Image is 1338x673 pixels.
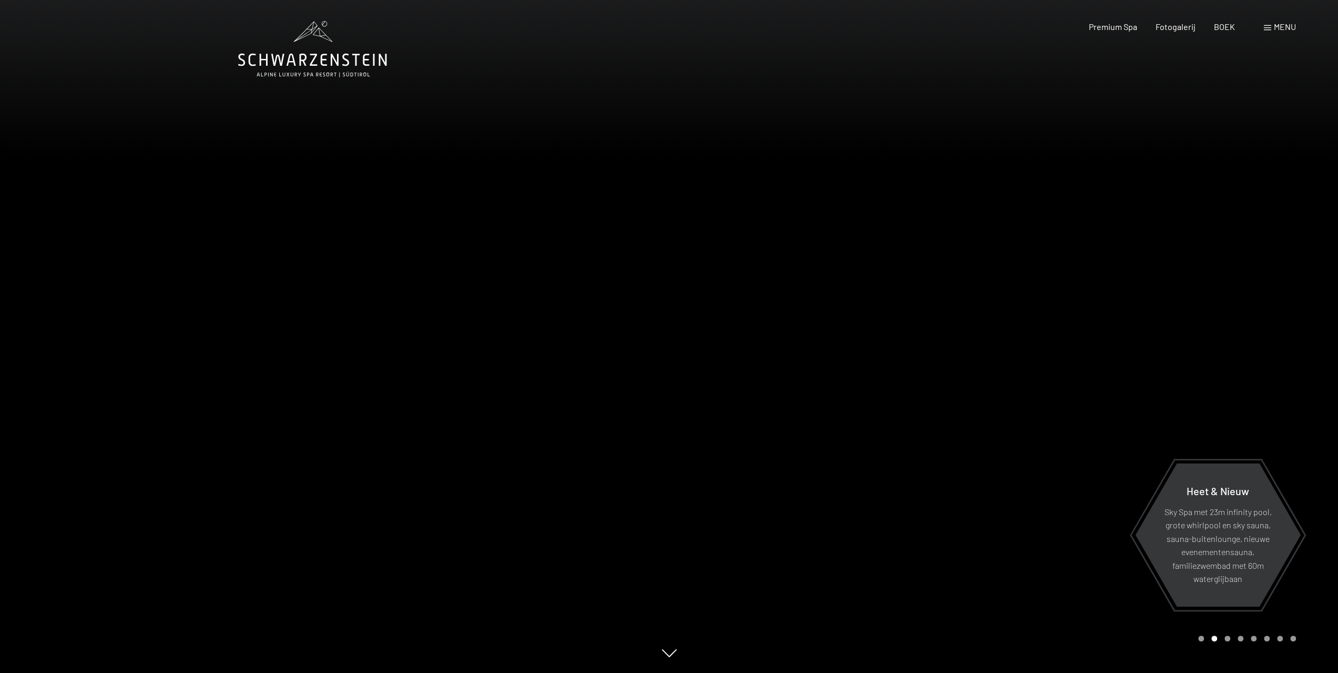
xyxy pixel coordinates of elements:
a: Fotogalerij [1156,22,1196,32]
a: Premium Spa [1088,22,1137,32]
div: Carrousel Pagina 5 [1251,636,1257,641]
font: Sky Spa met 23m infinity pool, grote whirlpool en sky sauna, sauna-buitenlounge, nieuwe evenement... [1165,506,1272,584]
div: Carrousel Pagina 4 [1238,636,1243,641]
font: menu [1274,22,1296,32]
div: Carrousel Pagina 3 [1224,636,1230,641]
div: Carrousel Pagina 8 [1290,636,1296,641]
div: Carrousel Pagina 6 [1264,636,1270,641]
div: Carrousel paginering [1194,636,1296,641]
div: Carrousel Pagina 7 [1277,636,1283,641]
a: Heet & Nieuw Sky Spa met 23m infinity pool, grote whirlpool en sky sauna, sauna-buitenlounge, nie... [1135,463,1301,607]
div: Carousel Page 1 [1198,636,1204,641]
div: Carousel Page 2 (Current Slide) [1211,636,1217,641]
font: Heet & Nieuw [1187,484,1249,497]
a: BOEK [1214,22,1235,32]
